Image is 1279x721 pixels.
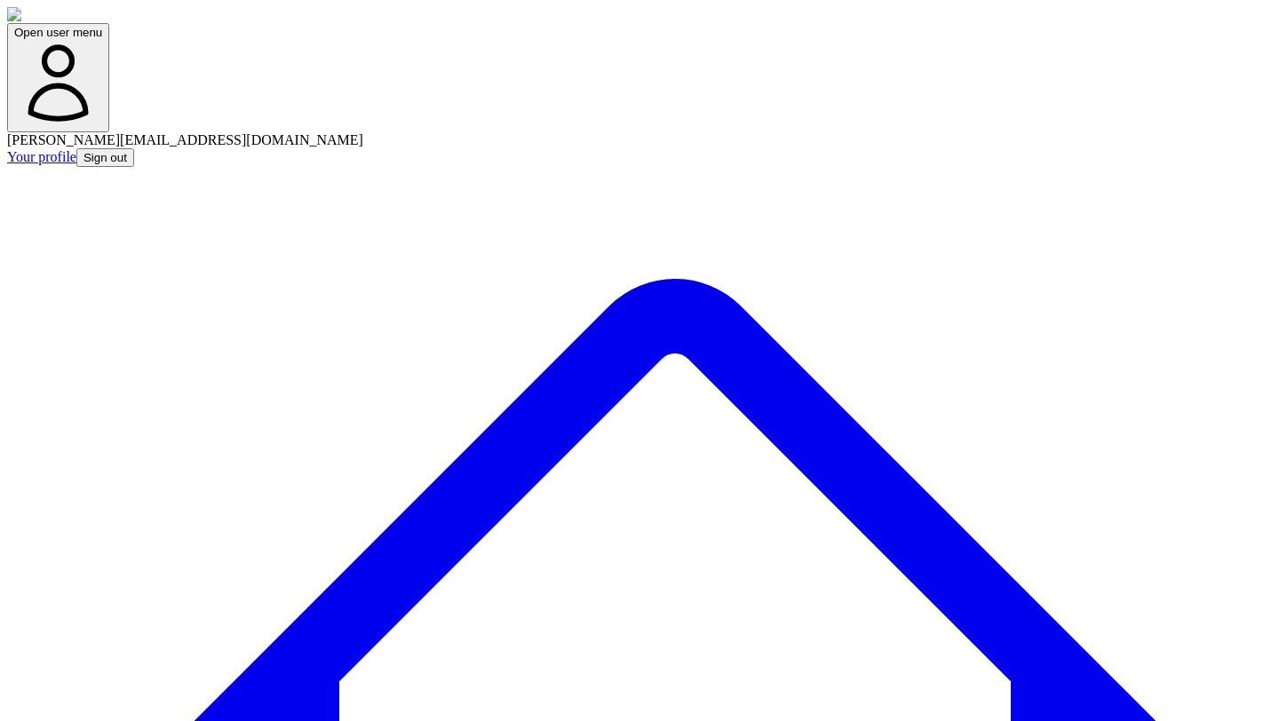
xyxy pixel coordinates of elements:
[7,132,1272,148] div: [PERSON_NAME][EMAIL_ADDRESS][DOMAIN_NAME]
[14,26,102,39] span: Open user menu
[7,132,1272,167] div: Open user menu
[7,149,76,164] a: Your profile
[76,148,134,167] button: Sign out
[7,23,109,132] button: Open user menu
